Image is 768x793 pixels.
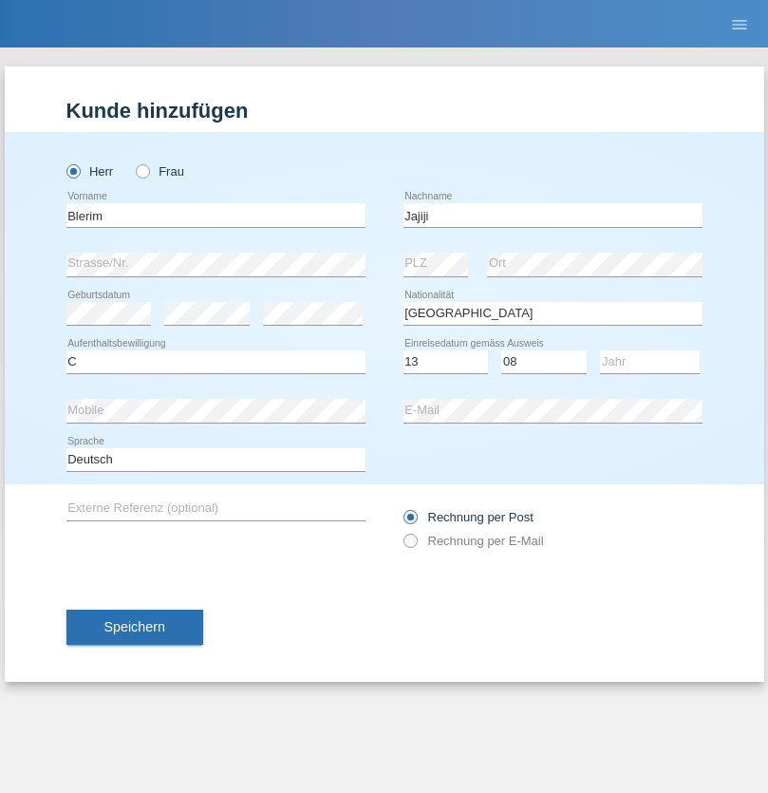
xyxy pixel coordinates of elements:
i: menu [730,15,749,34]
a: menu [721,18,759,29]
label: Frau [136,164,184,179]
label: Herr [66,164,114,179]
label: Rechnung per Post [403,510,534,524]
label: Rechnung per E-Mail [403,534,544,548]
h1: Kunde hinzufügen [66,99,702,123]
span: Speichern [104,619,165,634]
input: Frau [136,164,148,177]
input: Herr [66,164,79,177]
input: Rechnung per E-Mail [403,534,416,557]
input: Rechnung per Post [403,510,416,534]
button: Speichern [66,610,203,646]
